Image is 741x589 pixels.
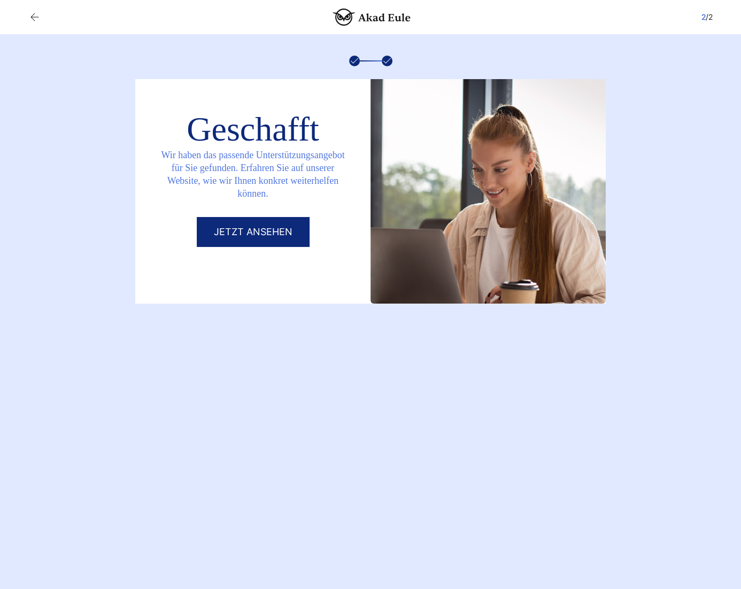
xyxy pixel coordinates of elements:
[135,144,371,217] div: Wir haben das passende Unterstützungsangebot für Sie gefunden. Erfahren Sie auf unserer Website, ...
[197,217,310,247] a: Jetzt ansehen
[371,79,606,304] img: Geschafft
[174,114,332,144] div: Geschafft
[333,9,411,26] img: logo
[708,12,713,21] span: 2
[701,11,713,24] div: /
[701,12,706,21] span: 2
